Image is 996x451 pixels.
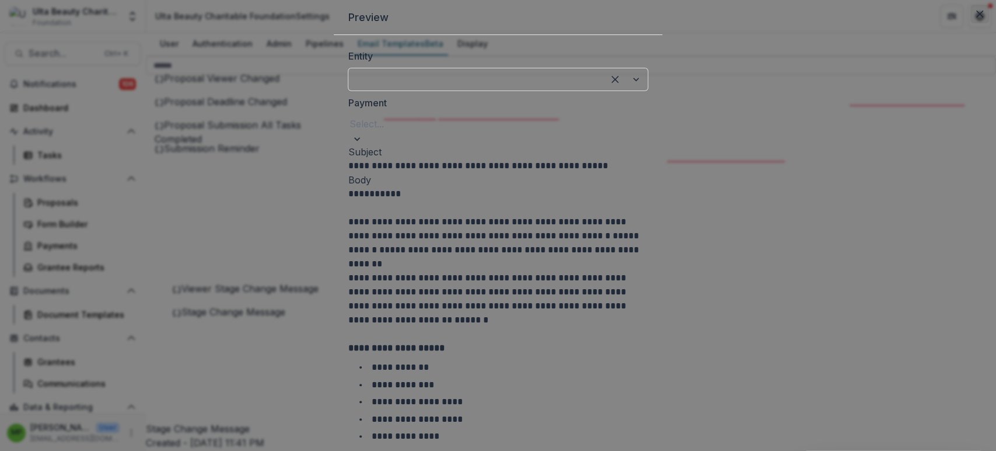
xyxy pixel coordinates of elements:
div: Clear selected options [606,70,624,89]
button: Close [970,5,989,23]
p: Subject [348,145,648,159]
label: Entity [348,49,641,63]
label: Payment [348,96,641,110]
p: Body [348,173,648,187]
div: Select... [349,117,646,131]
